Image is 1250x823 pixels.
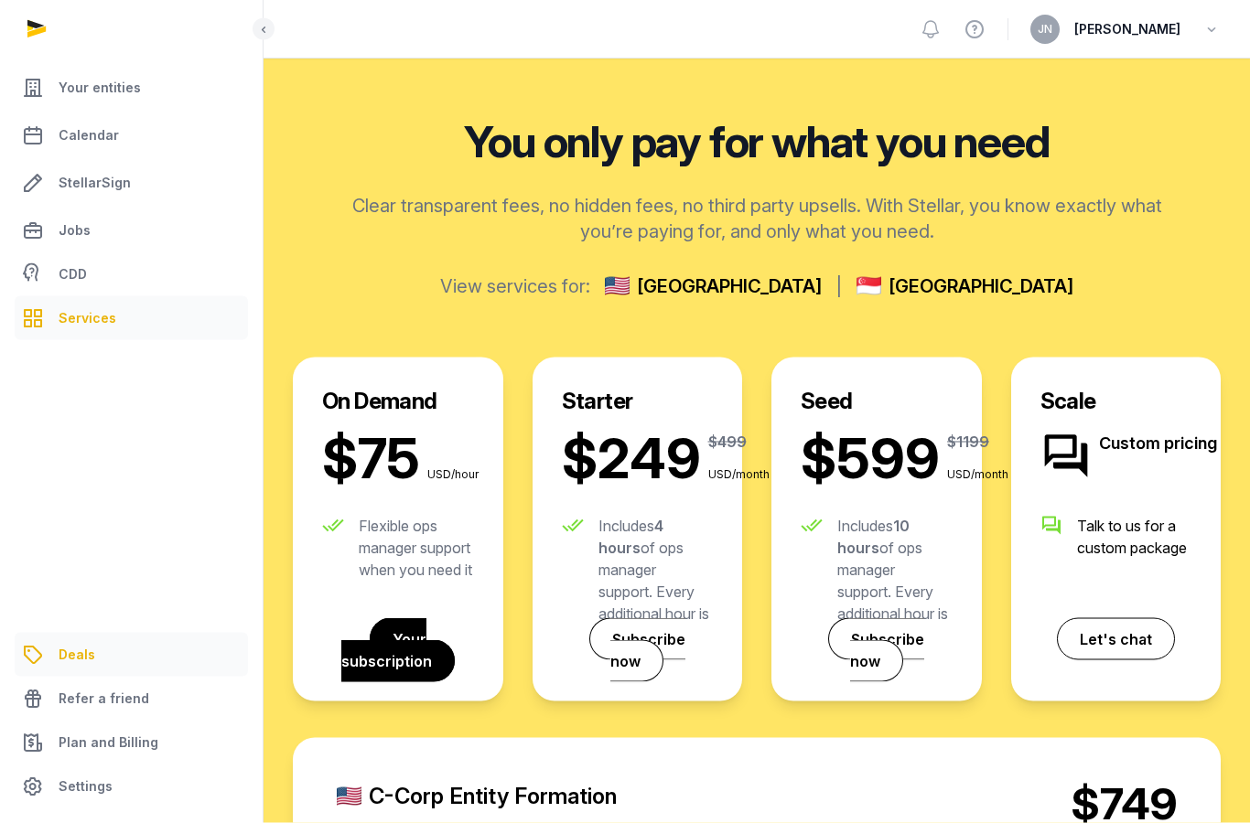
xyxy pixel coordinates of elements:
a: Subscribe now [589,618,685,682]
h2: Starter [562,387,714,416]
h2: On Demand [322,387,474,416]
p: Clear transparent fees, no hidden fees, no third party upsells. With Stellar, you know exactly wh... [347,193,1167,244]
span: Your entities [59,77,141,99]
iframe: Chat Widget [921,611,1250,823]
span: $249 [562,431,701,486]
span: Custom pricing [1099,431,1245,456]
a: StellarSign [15,161,248,205]
a: Deals [15,633,248,677]
span: USD/month [708,467,781,482]
span: [PERSON_NAME] [1074,18,1180,40]
span: JN [1038,24,1052,35]
h2: You only pay for what you need [293,120,1221,164]
span: USD/month [947,467,1020,482]
span: $1199 [947,431,989,453]
a: Jobs [15,208,248,252]
span: Plan and Billing [59,732,158,754]
a: Services [15,296,248,340]
span: StellarSign [59,172,131,194]
span: USD/hour [427,467,501,482]
span: $75 [322,431,420,486]
span: Settings [59,775,113,797]
div: C-Corp Entity Formation [337,782,997,811]
h2: Seed [801,387,953,416]
div: Includes of ops manager support. Every additional hour is $75 [598,515,714,647]
span: $499 [708,431,747,453]
a: Your entities [15,66,248,110]
span: CDD [59,263,87,285]
span: Services [59,307,116,329]
span: Jobs [59,219,91,241]
a: Subscribe now [828,618,924,682]
div: Talk to us for a custom package [1077,515,1192,559]
span: Refer a friend [59,688,149,710]
span: [GEOGRAPHIC_DATA] [889,273,1073,299]
button: JN [1030,15,1060,44]
div: Flexible ops manager support when you need it [359,515,474,581]
a: Calendar [15,113,248,157]
a: Your subscription [341,618,455,682]
span: Calendar [59,124,119,146]
a: Settings [15,764,248,808]
a: Refer a friend [15,677,248,721]
span: | [836,273,842,299]
span: [GEOGRAPHIC_DATA] [637,273,822,299]
a: CDD [15,256,248,293]
div: Includes of ops manager support. Every additional hour is $75 [837,515,953,647]
a: Plan and Billing [15,721,248,764]
span: Deals [59,644,95,666]
span: $599 [801,431,940,486]
h2: Scale [1040,387,1192,416]
label: View services for: [440,273,590,299]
